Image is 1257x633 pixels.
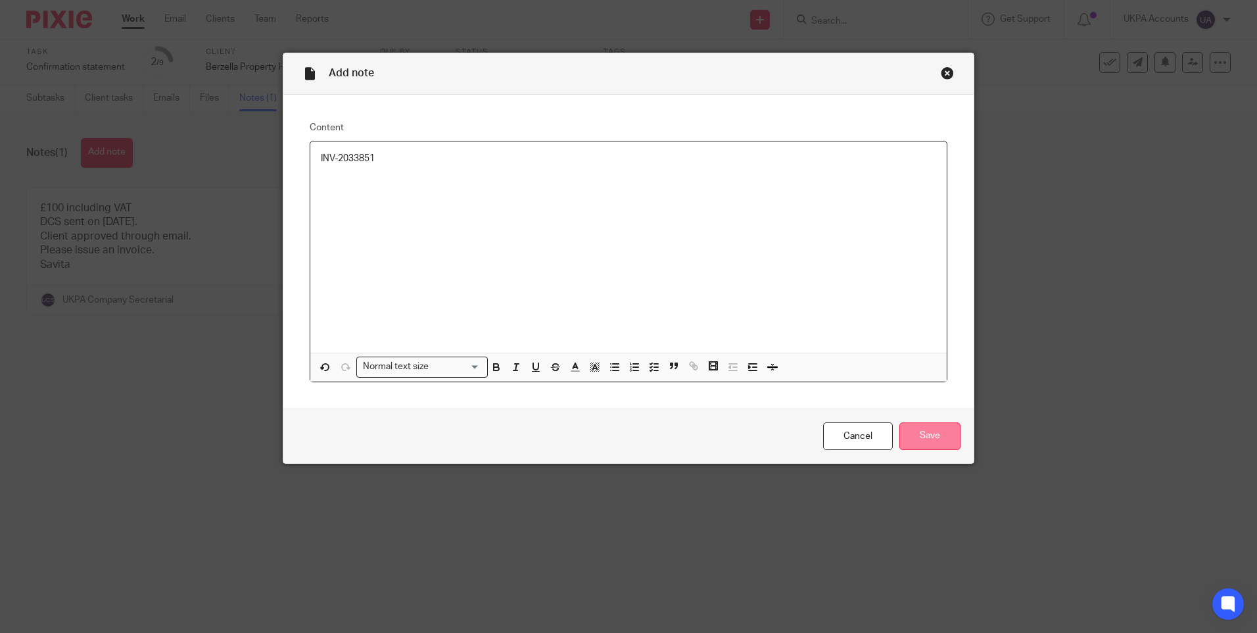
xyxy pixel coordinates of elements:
label: Content [310,121,947,134]
span: Add note [329,68,374,78]
a: Cancel [823,422,893,451]
div: Close this dialog window [941,66,954,80]
input: Save [899,422,961,451]
span: Normal text size [360,360,431,374]
p: INV-2033851 [321,152,936,165]
input: Search for option [433,360,480,374]
div: Search for option [356,357,488,377]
